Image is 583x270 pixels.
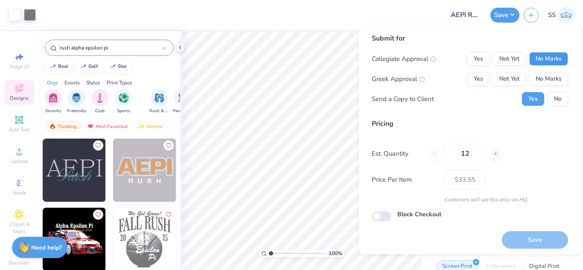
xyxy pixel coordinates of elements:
[149,89,169,114] button: filter button
[467,72,490,86] button: Yes
[163,209,174,220] button: Like
[119,93,128,103] img: Sports Image
[87,123,94,129] img: most_fav.gif
[176,139,239,202] img: 3a020871-4279-4f74-b08f-8a1a853190ff
[93,209,103,220] button: Like
[75,60,102,73] button: golf
[372,175,438,185] label: Price Per Item
[59,44,163,52] input: Try "Alpha"
[548,10,556,20] span: SS
[548,7,574,23] a: SS
[154,93,164,103] img: Rush & Bid Image
[113,139,176,202] img: d8a922d9-9e1d-4722-8161-01d4a32cceae
[4,221,34,235] span: Clipart & logos
[117,108,130,114] span: Sports
[115,89,132,114] button: filter button
[10,95,29,102] span: Designs
[47,79,58,87] div: Orgs
[173,89,192,114] button: filter button
[48,93,58,103] img: Sorority Image
[529,72,568,86] button: No Marks
[105,60,131,73] button: star
[31,244,62,252] strong: Need help?
[529,52,568,66] button: No Marks
[45,121,81,131] div: Trending
[467,52,490,66] button: Yes
[44,89,61,114] div: filter for Sorority
[9,126,29,133] span: Add Text
[64,79,80,87] div: Events
[173,89,192,114] div: filter for Parent's Weekend
[43,139,106,202] img: 44aa526f-0a84-46e8-bcef-bc0e863dc9c0
[134,121,166,131] div: Newest
[80,64,87,69] img: trend_line.gif
[163,140,174,151] button: Like
[558,7,574,23] img: Sakshi Solanki
[522,92,544,106] button: Yes
[67,108,86,114] span: Fraternity
[95,108,105,114] span: Club
[397,210,441,219] label: Block Checkout
[109,64,116,69] img: trend_line.gif
[372,94,434,104] div: Send a Copy to Client
[45,60,72,73] button: bear
[95,93,105,103] img: Club Image
[44,89,61,114] button: filter button
[444,144,486,163] input: – –
[67,89,86,114] button: filter button
[86,79,100,87] div: Styles
[372,119,568,129] div: Pricing
[105,139,169,202] img: b8e673c6-cace-41ed-9a7e-71c495c36307
[67,89,86,114] div: filter for Fraternity
[493,52,526,66] button: Not Yet
[173,108,192,114] span: Parent's Weekend
[493,72,526,86] button: Not Yet
[9,63,29,70] span: Image AI
[83,121,131,131] div: Most Favorited
[329,250,342,257] span: 100 %
[138,123,145,129] img: Newest.gif
[372,54,436,64] div: Collegiate Approval
[13,189,26,196] span: Greek
[50,64,56,69] img: trend_line.gif
[372,196,568,203] div: Customers will see this price on HQ.
[178,93,188,103] img: Parent's Weekend Image
[88,64,98,69] div: golf
[444,6,486,23] input: Untitled Design
[9,259,29,266] span: Decorate
[372,149,423,159] label: Est. Quantity
[149,108,169,114] span: Rush & Bid
[115,89,132,114] div: filter for Sports
[45,108,61,114] span: Sorority
[93,140,103,151] button: Like
[118,64,127,69] div: star
[58,64,68,69] div: bear
[372,33,568,44] div: Submit for
[107,79,132,87] div: Print Types
[149,89,169,114] div: filter for Rush & Bid
[72,93,81,103] img: Fraternity Image
[91,89,108,114] div: filter for Club
[372,74,425,84] div: Greek Approval
[11,158,28,165] span: Upload
[490,8,519,23] button: Save
[91,89,108,114] button: filter button
[49,123,56,129] img: trending.gif
[548,92,568,106] button: No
